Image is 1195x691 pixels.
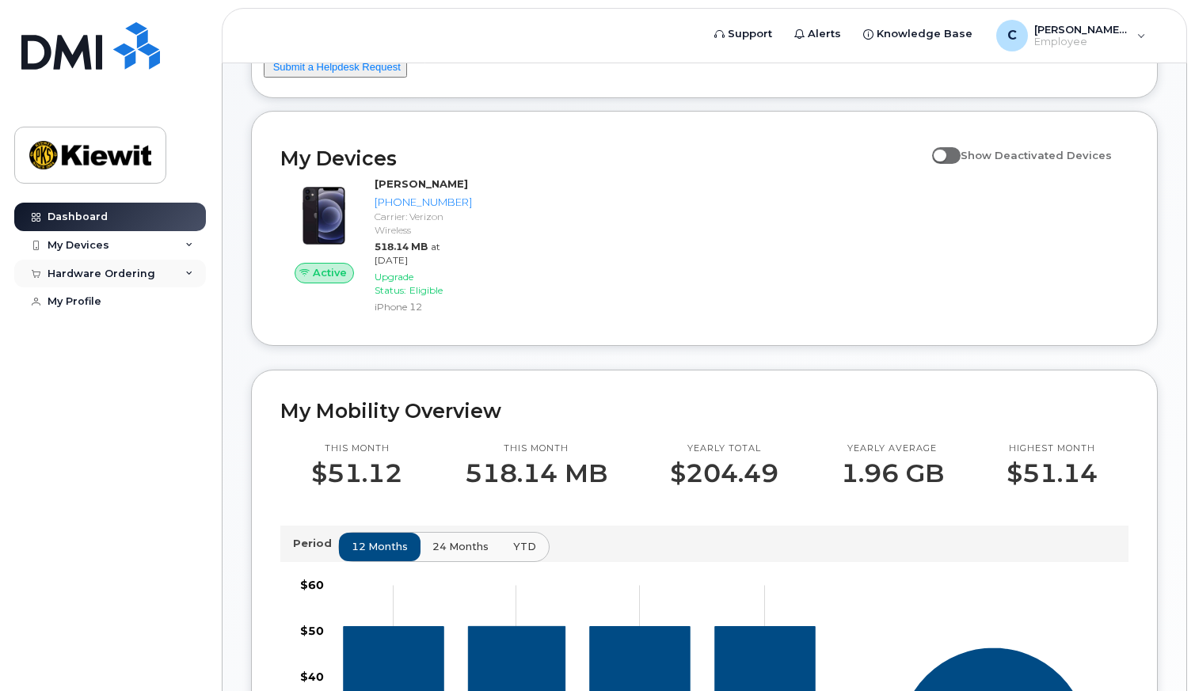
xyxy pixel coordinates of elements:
h2: My Devices [280,146,924,170]
span: 24 months [432,539,489,554]
p: $51.12 [311,459,402,488]
p: Yearly total [670,442,778,455]
button: Submit a Helpdesk Request [264,58,407,78]
p: Period [293,536,338,551]
span: Show Deactivated Devices [961,149,1112,161]
a: Active[PERSON_NAME][PHONE_NUMBER]Carrier: Verizon Wireless518.14 MBat [DATE]Upgrade Status:Eligib... [280,177,478,317]
p: $204.49 [670,459,778,488]
span: C [1007,26,1017,45]
span: Active [313,265,347,280]
span: at [DATE] [375,241,440,266]
div: Carmela.Cortezano [985,20,1157,51]
a: Submit a Helpdesk Request [273,61,401,73]
p: This month [465,442,607,455]
tspan: $50 [300,624,324,638]
span: YTD [513,539,536,554]
strong: [PERSON_NAME] [375,177,468,190]
a: Knowledge Base [852,18,984,50]
div: Carrier: Verizon Wireless [375,210,472,237]
tspan: $40 [300,670,324,684]
div: [PHONE_NUMBER] [375,195,472,210]
p: Yearly average [841,442,944,455]
p: $51.14 [1007,459,1098,488]
h2: My Mobility Overview [280,399,1128,423]
p: Highest month [1007,442,1098,455]
p: This month [311,442,402,455]
tspan: $60 [300,578,324,592]
span: Support [728,26,772,42]
span: Eligible [409,284,443,296]
span: Alerts [808,26,841,42]
p: 518.14 MB [465,459,607,488]
input: Show Deactivated Devices [932,140,945,153]
span: 518.14 MB [375,241,428,252]
div: iPhone 12 [375,300,472,313]
a: Support [703,18,783,50]
p: 1.96 GB [841,459,944,488]
iframe: Messenger Launcher [1126,622,1183,679]
span: Employee [1034,36,1129,48]
span: Upgrade Status: [375,271,413,296]
span: [PERSON_NAME].[PERSON_NAME] [1034,23,1129,36]
a: Alerts [783,18,852,50]
img: iPhone_12.jpg [293,184,356,247]
span: Knowledge Base [877,26,972,42]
